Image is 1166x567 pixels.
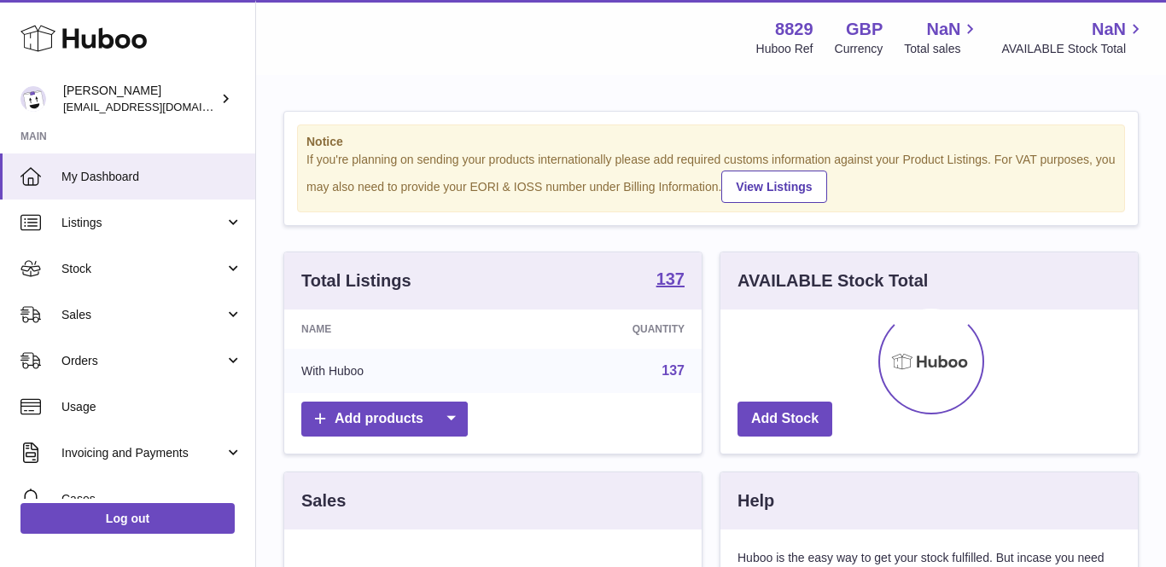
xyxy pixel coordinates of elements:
div: Currency [835,41,883,57]
a: NaN Total sales [904,18,980,57]
span: Usage [61,399,242,415]
th: Quantity [504,310,702,349]
h3: AVAILABLE Stock Total [737,269,928,292]
span: Orders [61,353,224,369]
strong: 8829 [775,18,813,41]
span: Sales [61,307,224,323]
a: 137 [656,270,685,291]
span: Invoicing and Payments [61,445,224,461]
div: [PERSON_NAME] [63,83,217,115]
strong: GBP [846,18,883,41]
span: [EMAIL_ADDRESS][DOMAIN_NAME] [63,100,251,113]
h3: Sales [301,489,346,512]
a: 137 [662,363,685,378]
strong: Notice [306,134,1116,150]
td: With Huboo [284,349,504,393]
span: NaN [926,18,960,41]
h3: Total Listings [301,269,411,292]
strong: 137 [656,270,685,287]
a: View Listings [721,171,826,203]
th: Name [284,310,504,349]
span: AVAILABLE Stock Total [1001,41,1146,57]
div: If you're planning on sending your products internationally please add required customs informati... [306,152,1116,203]
div: Huboo Ref [756,41,813,57]
a: Add products [301,402,468,437]
a: Add Stock [737,402,832,437]
span: My Dashboard [61,169,242,185]
span: Total sales [904,41,980,57]
span: Listings [61,215,224,231]
span: Cases [61,491,242,507]
span: Stock [61,261,224,277]
span: NaN [1092,18,1126,41]
img: commandes@kpmatech.com [20,86,46,112]
a: Log out [20,503,235,534]
a: NaN AVAILABLE Stock Total [1001,18,1146,57]
h3: Help [737,489,774,512]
